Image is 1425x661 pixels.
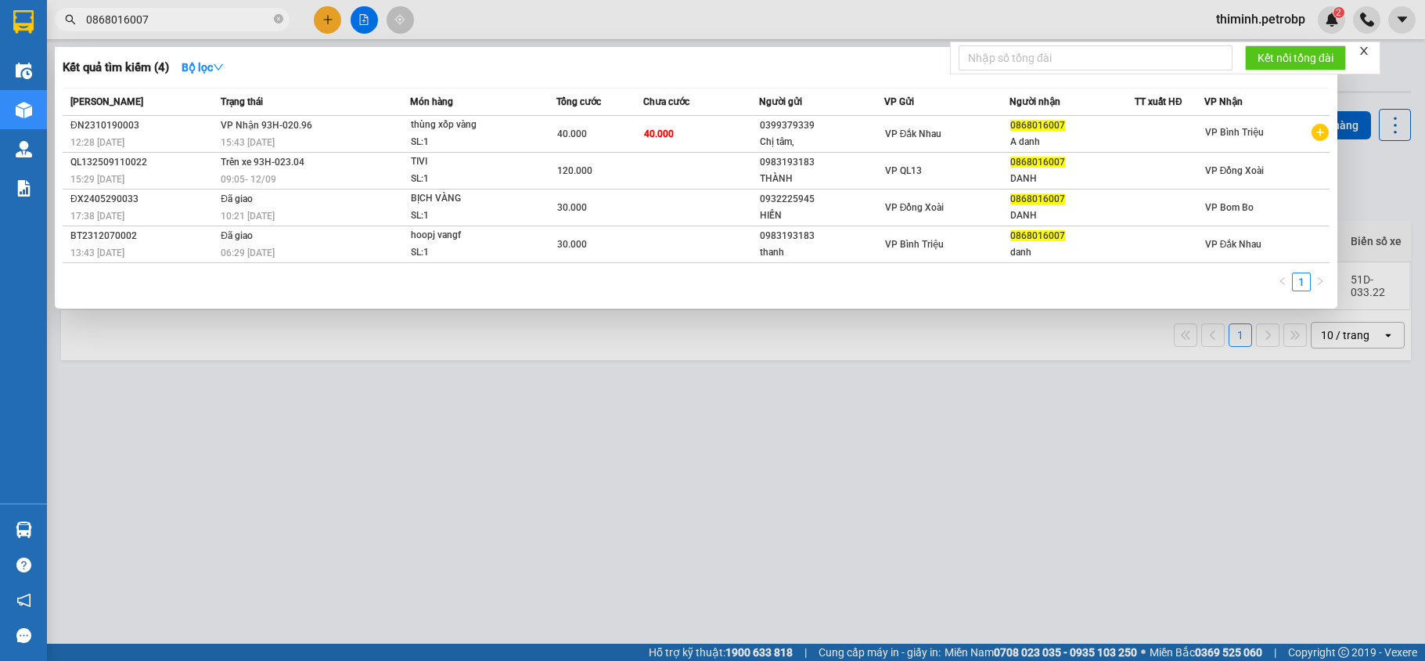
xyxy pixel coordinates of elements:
[182,61,224,74] strong: Bộ lọc
[760,228,883,244] div: 0983193183
[411,244,528,262] div: SL: 1
[1205,239,1262,250] span: VP Đắk Nhau
[760,208,883,224] div: HIẾN
[70,96,143,107] span: [PERSON_NAME]
[70,154,216,171] div: QL132509110022
[411,154,528,171] div: TIVI
[1278,276,1287,286] span: left
[70,137,124,148] span: 12:28 [DATE]
[556,96,601,107] span: Tổng cước
[1311,273,1330,291] li: Next Page
[16,63,32,79] img: warehouse-icon
[760,117,883,134] div: 0399379339
[1205,127,1264,138] span: VP Bình Triệu
[760,134,883,150] div: Chị tâm,
[1010,157,1065,168] span: 0868016007
[959,45,1232,70] input: Nhập số tổng đài
[70,228,216,244] div: BT2312070002
[169,55,236,80] button: Bộ lọcdown
[16,141,32,157] img: warehouse-icon
[557,165,592,176] span: 120.000
[760,244,883,261] div: thanh
[1311,273,1330,291] button: right
[86,11,271,28] input: Tìm tên, số ĐT hoặc mã đơn
[1009,96,1060,107] span: Người nhận
[1273,273,1292,291] li: Previous Page
[70,174,124,185] span: 15:29 [DATE]
[1204,96,1243,107] span: VP Nhận
[1205,202,1254,213] span: VP Bom Bo
[1010,120,1065,131] span: 0868016007
[1010,208,1134,224] div: DANH
[1135,96,1182,107] span: TT xuất HĐ
[1205,165,1265,176] span: VP Đồng Xoài
[557,239,587,250] span: 30.000
[16,593,31,608] span: notification
[1010,134,1134,150] div: A danh
[885,165,922,176] span: VP QL13
[411,171,528,188] div: SL: 1
[1258,49,1333,67] span: Kết nối tổng đài
[885,239,944,250] span: VP Bình Triệu
[760,191,883,208] div: 0932225945
[760,171,883,187] div: THÀNH
[221,137,275,148] span: 15:43 [DATE]
[70,211,124,222] span: 17:38 [DATE]
[213,62,224,73] span: down
[221,247,275,258] span: 06:29 [DATE]
[557,202,587,213] span: 30.000
[411,227,528,244] div: hoopj vangf
[411,208,528,225] div: SL: 1
[885,128,942,139] span: VP Đắk Nhau
[1245,45,1346,70] button: Kết nối tổng đài
[1010,244,1134,261] div: danh
[70,191,216,208] div: ĐX2405290033
[63,60,169,76] h3: Kết quả tìm kiếm ( 4 )
[760,154,883,171] div: 0983193183
[221,193,253,204] span: Đã giao
[16,628,31,643] span: message
[70,247,124,258] span: 13:43 [DATE]
[411,117,528,134] div: thùng xốp vàng
[410,96,453,107] span: Món hàng
[221,230,253,241] span: Đã giao
[1315,276,1325,286] span: right
[70,117,216,134] div: ĐN2310190003
[221,157,304,168] span: Trên xe 93H-023.04
[16,522,32,538] img: warehouse-icon
[1292,273,1311,291] li: 1
[221,120,312,131] span: VP Nhận 93H-020.96
[65,14,76,25] span: search
[16,558,31,573] span: question-circle
[221,174,276,185] span: 09:05 - 12/09
[1010,193,1065,204] span: 0868016007
[411,134,528,151] div: SL: 1
[759,96,802,107] span: Người gửi
[13,10,34,34] img: logo-vxr
[16,180,32,197] img: solution-icon
[411,190,528,208] div: BỊCH VÀNG
[885,202,945,213] span: VP Đồng Xoài
[1358,45,1369,56] span: close
[1293,273,1310,291] a: 1
[274,13,283,27] span: close-circle
[1010,171,1134,187] div: DANH
[16,102,32,118] img: warehouse-icon
[221,211,275,222] span: 10:21 [DATE]
[221,96,263,107] span: Trạng thái
[643,96,689,107] span: Chưa cước
[1312,124,1329,141] span: plus-circle
[1273,273,1292,291] button: left
[557,128,587,139] span: 40.000
[274,14,283,23] span: close-circle
[1010,230,1065,241] span: 0868016007
[644,128,674,139] span: 40.000
[884,96,914,107] span: VP Gửi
